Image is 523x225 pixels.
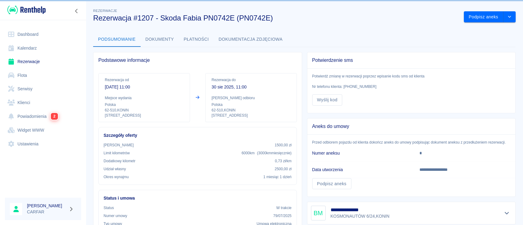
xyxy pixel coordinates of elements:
[312,94,343,106] button: Wyślij kod
[312,178,351,189] a: Podpisz aneks
[307,140,516,145] p: Przed odbiorem pojazdu od klienta dokończ aneks do umowy podpisując dokument aneksu z przedłużeni...
[104,150,130,156] p: Limit kilometrów
[212,84,290,90] p: 30 sie 2025, 11:00
[331,213,390,219] p: KOSMONAUTÓW 6/24 , KONIN
[312,57,511,63] span: Potwierdzenie sms
[7,5,46,15] img: Renthelp logo
[312,84,511,89] p: Nr telefonu klienta: [PHONE_NUMBER]
[105,102,184,107] p: Polska
[312,123,511,129] span: Aneks do umowy
[5,96,81,110] a: Klienci
[27,203,66,209] h6: [PERSON_NAME]
[27,209,66,215] p: CARFAR
[241,150,291,156] p: 6000 km
[72,7,81,15] button: Zwiń nawigację
[273,213,292,219] p: 79/07/2025
[104,158,135,164] p: Dodatkowy kilometr
[179,32,214,47] button: Płatności
[104,213,127,219] p: Numer umowy
[5,41,81,55] a: Kalendarz
[311,206,326,220] div: BM
[5,137,81,151] a: Ustawienia
[104,205,114,211] p: Status
[5,5,46,15] a: Renthelp logo
[212,102,290,107] p: Polska
[312,167,410,173] h6: Data utworzenia
[275,142,292,148] p: 1500,00 zł
[212,107,290,113] p: 62-510 , KONIN
[98,57,297,63] span: Podstawowe informacje
[104,142,134,148] p: [PERSON_NAME]
[105,113,184,118] p: [STREET_ADDRESS]
[275,166,292,172] p: 2500,00 zł
[5,69,81,82] a: Flota
[214,32,288,47] button: Dokumentacja zdjęciowa
[5,123,81,137] a: Widget WWW
[5,55,81,69] a: Rezerwacje
[104,195,292,201] h6: Status i umowa
[93,9,117,13] span: Rezerwacje
[51,113,58,120] span: 2
[104,132,292,139] h6: Szczegóły oferty
[212,95,290,101] p: [PERSON_NAME] odbioru
[312,150,410,156] h6: Numer aneksu
[263,174,291,180] p: 1 miesiąc 1 dzień
[275,158,291,164] p: 0,73 zł /km
[105,84,184,90] p: [DATE] 11:00
[105,77,184,83] p: Rezerwacja od
[502,209,512,217] button: Pokaż szczegóły
[5,28,81,41] a: Dashboard
[312,73,511,79] p: Potwierdź zmianę w rezerwacji poprzez wpisanie kodu sms od klienta
[464,11,503,23] button: Podpisz aneks
[93,14,459,22] h3: Rezerwacja #1207 - Skoda Fabia PN0742E (PN0742E)
[5,82,81,96] a: Serwisy
[257,151,292,155] span: ( 3000 km miesięcznie )
[503,11,516,23] button: drop-down
[105,107,184,113] p: 62-510 , KONIN
[276,205,292,211] p: W trakcie
[141,32,179,47] button: Dokumenty
[104,166,126,172] p: Udział własny
[212,113,290,118] p: [STREET_ADDRESS]
[104,174,129,180] p: Okres wynajmu
[93,32,141,47] button: Podsumowanie
[212,77,290,83] p: Rezerwacja do
[105,95,184,101] p: Miejsce wydania
[5,109,81,123] a: Powiadomienia2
